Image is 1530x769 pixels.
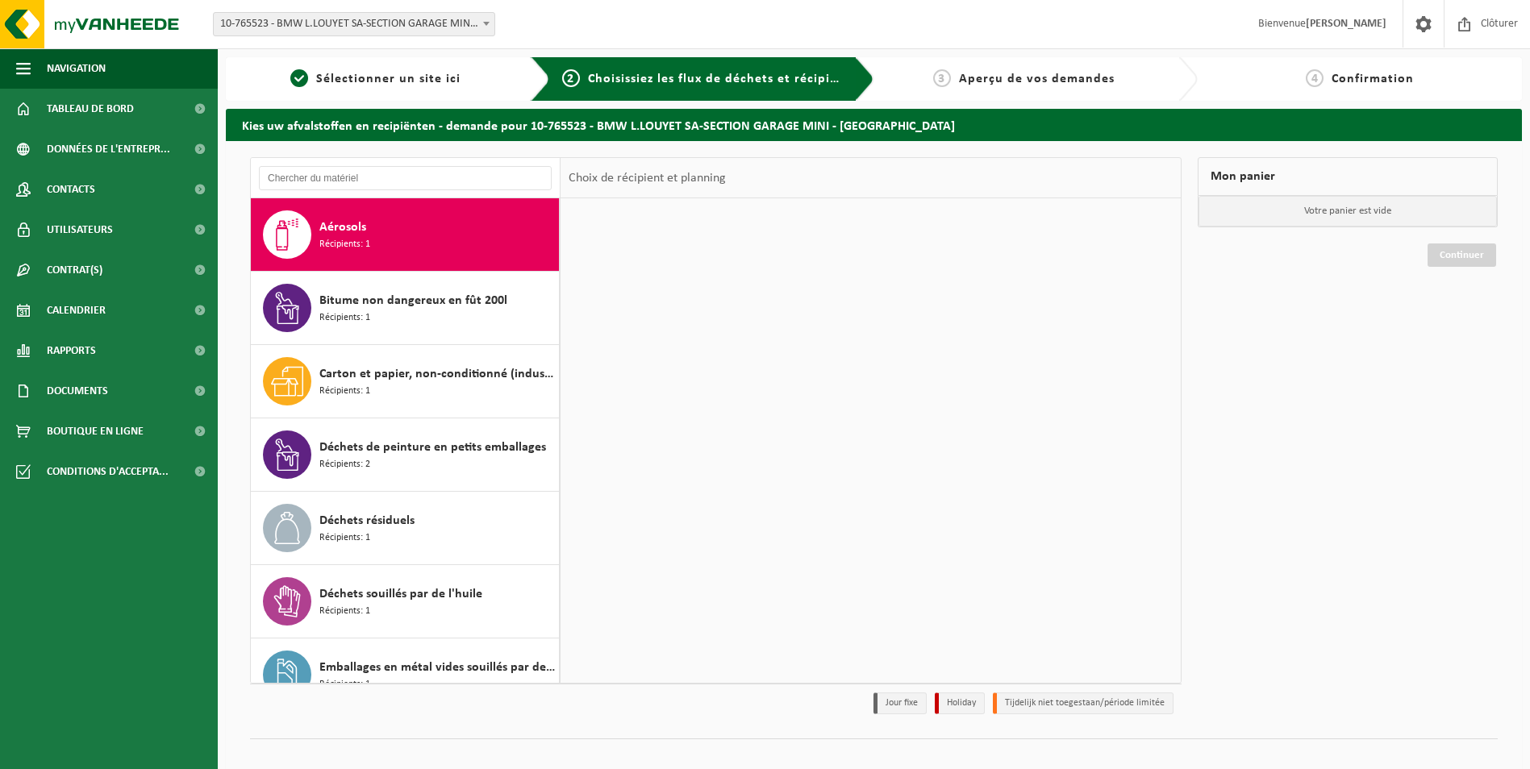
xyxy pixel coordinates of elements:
strong: [PERSON_NAME] [1306,18,1386,30]
p: Votre panier est vide [1199,196,1497,227]
button: Déchets souillés par de l'huile Récipients: 1 [251,565,560,638]
span: 2 [562,69,580,87]
div: Choix de récipient et planning [561,158,734,198]
span: Boutique en ligne [47,411,144,451]
span: 3 [933,69,951,87]
span: 10-765523 - BMW L.LOUYET SA-SECTION GARAGE MINI - CHARLEROI [214,13,494,35]
span: Données de l'entrepr... [47,129,170,169]
span: Emballages en métal vides souillés par des substances dangereuses [319,658,555,677]
a: 1Sélectionner un site ici [234,69,518,89]
span: Rapports [47,330,96,371]
span: Récipients: 1 [319,530,370,546]
span: Calendrier [47,290,106,330]
span: Bitume non dangereux en fût 200l [319,291,507,310]
span: Récipients: 2 [319,457,370,472]
span: Navigation [47,48,106,89]
span: Récipients: 1 [319,384,370,399]
span: Contrat(s) [47,250,102,290]
span: Choisissiez les flux de déchets et récipients [588,73,857,85]
span: Sélectionner un site ici [316,73,461,85]
span: Récipients: 1 [319,604,370,619]
span: Utilisateurs [47,210,113,250]
span: 4 [1306,69,1324,87]
span: Aérosols [319,218,366,237]
span: Récipients: 1 [319,677,370,692]
div: Mon panier [1198,157,1498,196]
span: Aperçu de vos demandes [959,73,1115,85]
span: Documents [47,371,108,411]
span: Contacts [47,169,95,210]
span: Confirmation [1332,73,1414,85]
button: Carton et papier, non-conditionné (industriel) Récipients: 1 [251,345,560,418]
button: Déchets de peinture en petits emballages Récipients: 2 [251,418,560,492]
span: 10-765523 - BMW L.LOUYET SA-SECTION GARAGE MINI - CHARLEROI [213,12,495,36]
span: Tableau de bord [47,89,134,129]
li: Holiday [935,692,985,714]
a: Continuer [1428,243,1496,267]
span: Déchets de peinture en petits emballages [319,438,546,457]
span: Conditions d'accepta... [47,451,169,492]
span: 1 [290,69,308,87]
span: Carton et papier, non-conditionné (industriel) [319,364,555,384]
span: Récipients: 1 [319,310,370,326]
button: Déchets résiduels Récipients: 1 [251,492,560,565]
li: Jour fixe [873,692,927,714]
li: Tijdelijk niet toegestaan/période limitée [993,692,1174,714]
span: Récipients: 1 [319,237,370,252]
h2: Kies uw afvalstoffen en recipiënten - demande pour 10-765523 - BMW L.LOUYET SA-SECTION GARAGE MIN... [226,109,1522,140]
button: Bitume non dangereux en fût 200l Récipients: 1 [251,272,560,345]
button: Aérosols Récipients: 1 [251,198,560,272]
button: Emballages en métal vides souillés par des substances dangereuses Récipients: 1 [251,638,560,712]
span: Déchets résiduels [319,511,415,530]
input: Chercher du matériel [259,166,552,190]
span: Déchets souillés par de l'huile [319,584,482,604]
